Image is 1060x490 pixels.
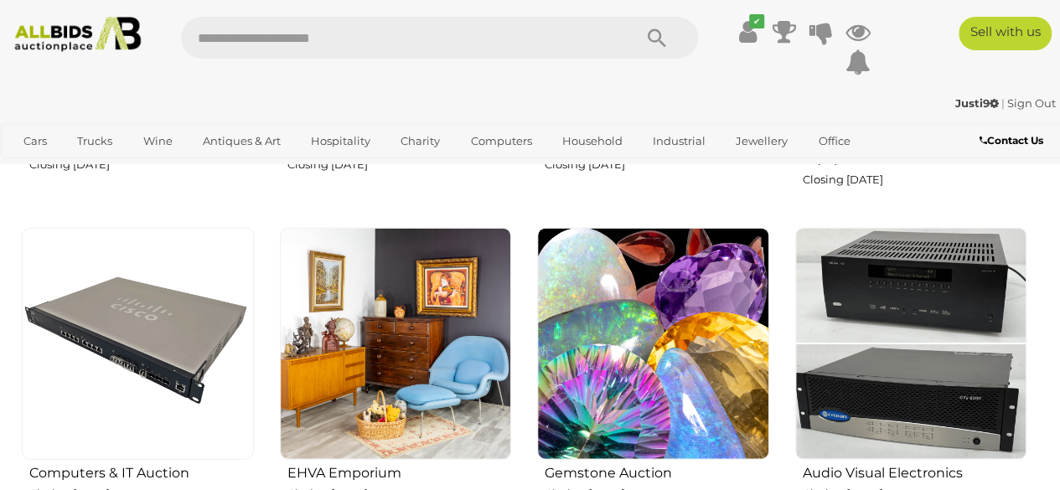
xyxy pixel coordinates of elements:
a: Jewellery [725,127,799,155]
a: Wine [132,127,183,155]
img: EHVA Emporium [280,228,512,460]
a: Justi9 [955,96,1001,110]
h2: EHVA Emporium [287,462,512,481]
h2: Catering and Kitchen Equipment [803,132,1027,166]
a: Sign Out [1007,96,1056,110]
h2: Gemstone Auction [545,462,769,481]
b: Contact Us [980,134,1043,147]
img: Gemstone Auction [537,228,769,460]
img: Computers & IT Auction [22,228,254,460]
a: Cars [13,127,58,155]
img: Audio Visual Electronics [795,228,1027,460]
i: ✔ [749,14,764,28]
a: Sports [13,155,69,183]
a: Industrial [642,127,716,155]
a: Household [551,127,633,155]
p: Closing [DATE] [545,155,769,174]
a: ✔ [735,17,760,47]
a: Office [807,127,861,155]
h2: Computers & IT Auction [29,462,254,481]
a: Hospitality [300,127,381,155]
a: Charity [390,127,451,155]
button: Search [614,17,698,59]
p: Closing [DATE] [803,170,1027,189]
span: | [1001,96,1005,110]
h2: Audio Visual Electronics [803,462,1027,481]
a: Contact Us [980,132,1047,150]
p: Closing [DATE] [29,155,254,174]
strong: Justi9 [955,96,999,110]
p: Closing [DATE] [287,155,512,174]
img: Allbids.com.au [8,17,147,52]
a: Antiques & Art [192,127,292,155]
a: Trucks [66,127,123,155]
a: Sell with us [959,17,1052,50]
a: Computers [459,127,542,155]
a: [GEOGRAPHIC_DATA] [77,155,218,183]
